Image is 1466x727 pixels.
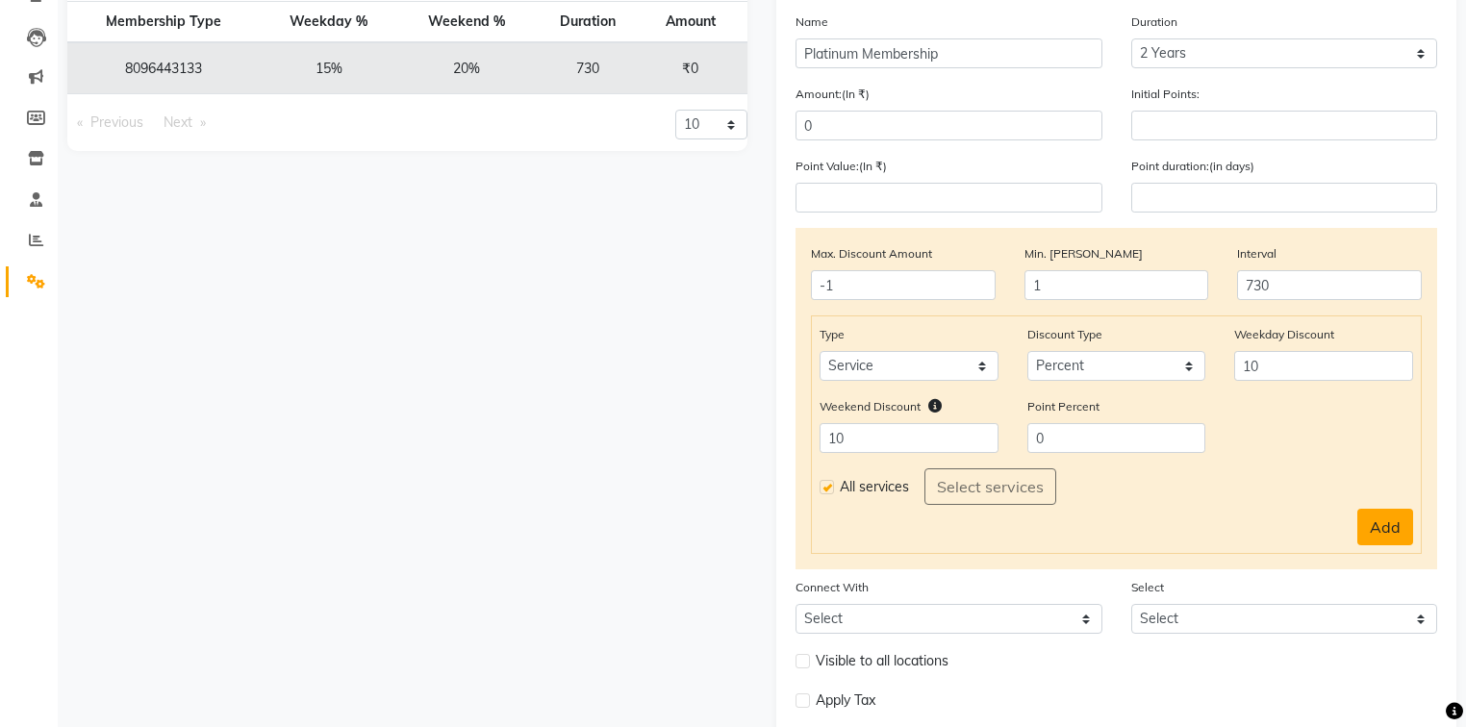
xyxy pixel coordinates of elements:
[260,2,398,43] th: Weekday %
[820,398,921,415] label: Weekend Discount
[260,42,398,94] td: 15%
[1131,86,1200,103] label: Initial Points:
[811,245,932,263] label: Max. Discount Amount
[67,110,393,136] nav: Pagination
[1131,579,1164,596] label: Select
[535,2,642,43] th: Duration
[1357,509,1413,545] button: Add
[796,579,869,596] label: Connect With
[840,477,909,497] span: All services
[164,113,192,131] span: Next
[816,651,948,671] span: Visible to all locations
[90,113,143,131] span: Previous
[67,42,260,94] td: 8096443133
[1024,245,1143,263] label: Min. [PERSON_NAME]
[67,2,260,43] th: Membership Type
[796,158,887,175] label: Point Value:(In ₹)
[398,2,535,43] th: Weekend %
[1027,326,1102,343] label: Discount Type
[796,86,870,103] label: Amount:(In ₹)
[1131,158,1254,175] label: Point duration:(in days)
[1234,326,1334,343] label: Weekday Discount
[1131,13,1177,31] label: Duration
[398,42,535,94] td: 20%
[796,13,828,31] label: Name
[535,42,642,94] td: 730
[820,326,845,343] label: Type
[816,690,875,711] span: Apply Tax
[1027,398,1099,415] label: Point Percent
[642,42,740,94] td: ₹0
[642,2,740,43] th: Amount
[1237,245,1276,263] label: Interval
